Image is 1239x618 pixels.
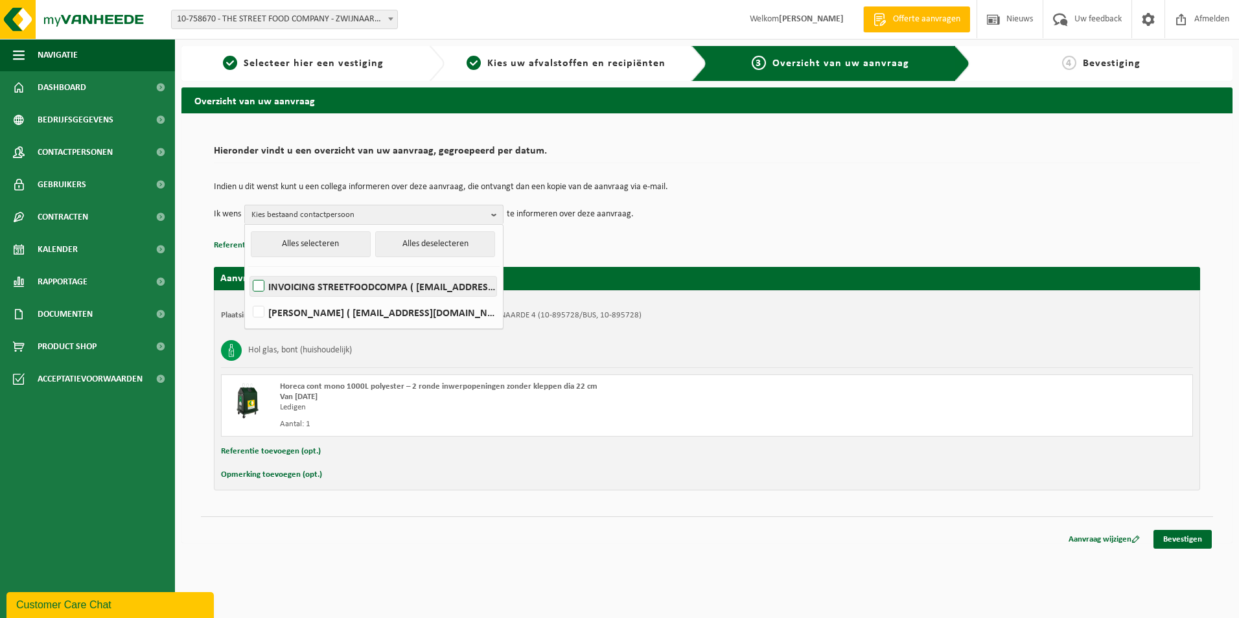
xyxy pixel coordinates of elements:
span: 10-758670 - THE STREET FOOD COMPANY - ZWIJNAARDE [172,10,397,29]
span: Rapportage [38,266,87,298]
button: Referentie toevoegen (opt.) [221,443,321,460]
label: [PERSON_NAME] ( [EMAIL_ADDRESS][DOMAIN_NAME] ) [250,303,496,322]
label: INVOICING STREETFOODCOMPA ( [EMAIL_ADDRESS][DOMAIN_NAME] ) [250,277,496,296]
span: Dashboard [38,71,86,104]
span: Kies bestaand contactpersoon [251,205,486,225]
span: Gebruikers [38,168,86,201]
p: Ik wens [214,205,241,224]
a: Bevestigen [1153,530,1212,549]
img: CR-HR-1C-1000-PES-01.png [228,382,267,420]
strong: Van [DATE] [280,393,318,401]
span: 4 [1062,56,1076,70]
span: Acceptatievoorwaarden [38,363,143,395]
span: Horeca cont mono 1000L polyester – 2 ronde inwerpopeningen zonder kleppen dia 22 cm [280,382,597,391]
h2: Overzicht van uw aanvraag [181,87,1233,113]
span: Kies uw afvalstoffen en recipiënten [487,58,666,69]
span: Bedrijfsgegevens [38,104,113,136]
h3: Hol glas, bont (huishoudelijk) [248,340,352,361]
a: 1Selecteer hier een vestiging [188,56,419,71]
iframe: chat widget [6,589,216,618]
h2: Hieronder vindt u een overzicht van uw aanvraag, gegroepeerd per datum. [214,146,1200,163]
span: Overzicht van uw aanvraag [772,58,909,69]
button: Alles deselecteren [375,231,495,257]
p: Indien u dit wenst kunt u een collega informeren over deze aanvraag, die ontvangt dan een kopie v... [214,183,1200,192]
span: Kalender [38,233,78,266]
button: Alles selecteren [251,231,371,257]
div: Ledigen [280,402,759,413]
span: 2 [467,56,481,70]
span: Navigatie [38,39,78,71]
strong: Aanvraag voor [DATE] [220,273,318,284]
span: Product Shop [38,330,97,363]
a: Offerte aanvragen [863,6,970,32]
a: 2Kies uw afvalstoffen en recipiënten [451,56,682,71]
strong: [PERSON_NAME] [779,14,844,24]
button: Referentie toevoegen (opt.) [214,237,314,254]
span: Contactpersonen [38,136,113,168]
button: Opmerking toevoegen (opt.) [221,466,322,483]
span: Contracten [38,201,88,233]
span: Offerte aanvragen [890,13,964,26]
div: Aantal: 1 [280,419,759,429]
span: 10-758670 - THE STREET FOOD COMPANY - ZWIJNAARDE [171,10,398,29]
span: 3 [752,56,766,70]
span: 1 [223,56,237,70]
strong: Plaatsingsadres: [221,311,277,319]
span: Bevestiging [1083,58,1141,69]
button: Kies bestaand contactpersoon [244,205,504,224]
span: Documenten [38,298,93,330]
a: Aanvraag wijzigen [1059,530,1150,549]
p: te informeren over deze aanvraag. [507,205,634,224]
span: Selecteer hier een vestiging [244,58,384,69]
